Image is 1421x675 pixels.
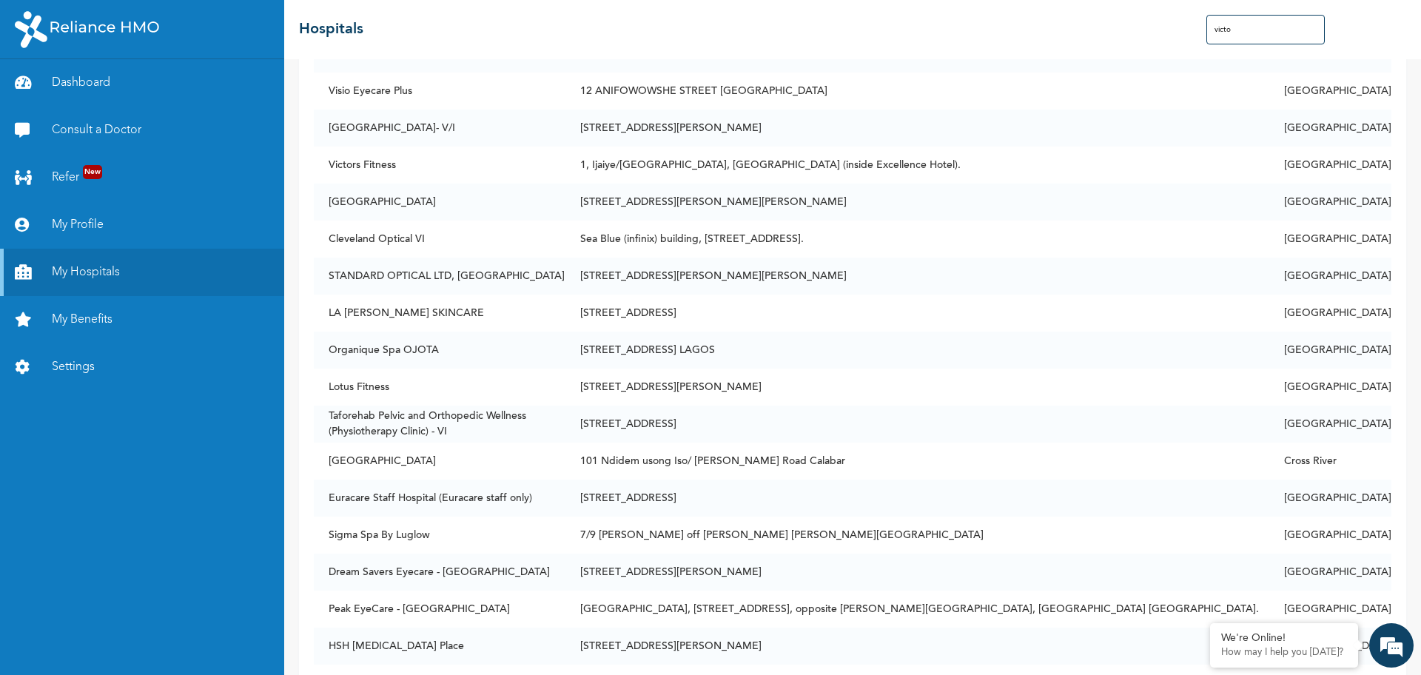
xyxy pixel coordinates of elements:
td: [GEOGRAPHIC_DATA] [1269,480,1391,517]
td: [GEOGRAPHIC_DATA] [1269,517,1391,554]
td: 101 Ndidem usong Iso/ [PERSON_NAME] Road Calabar [565,443,1269,480]
input: Search Hospitals... [1206,15,1325,44]
td: [STREET_ADDRESS] [565,480,1269,517]
td: Organique Spa OJOTA [314,332,565,369]
td: [STREET_ADDRESS][PERSON_NAME][PERSON_NAME] [565,258,1269,295]
div: We're Online! [1221,632,1347,645]
td: Euracare Staff Hospital (Euracare staff only) [314,480,565,517]
td: [GEOGRAPHIC_DATA] [1269,184,1391,221]
td: [GEOGRAPHIC_DATA], [STREET_ADDRESS], opposite [PERSON_NAME][GEOGRAPHIC_DATA], [GEOGRAPHIC_DATA] [... [565,591,1269,628]
span: We're online! [86,209,204,359]
div: Minimize live chat window [243,7,278,43]
td: 7/9 [PERSON_NAME] off [PERSON_NAME] [PERSON_NAME][GEOGRAPHIC_DATA] [565,517,1269,554]
td: Sea Blue (infinix) building, [STREET_ADDRESS]. [565,221,1269,258]
td: Cleveland Optical VI [314,221,565,258]
td: Sigma Spa By Luglow [314,517,565,554]
img: d_794563401_company_1708531726252_794563401 [27,74,60,111]
td: Visio Eyecare Plus [314,73,565,110]
td: Peak EyeCare - [GEOGRAPHIC_DATA] [314,591,565,628]
td: [STREET_ADDRESS][PERSON_NAME] [565,369,1269,406]
td: [GEOGRAPHIC_DATA] [1269,221,1391,258]
td: Taforehab Pelvic and Orthopedic Wellness (Physiotherapy Clinic) - VI [314,406,565,443]
td: [STREET_ADDRESS] [565,406,1269,443]
td: [GEOGRAPHIC_DATA] [1269,110,1391,147]
textarea: Type your message and hit 'Enter' [7,450,282,502]
td: [GEOGRAPHIC_DATA] [1269,295,1391,332]
td: [GEOGRAPHIC_DATA] [1269,147,1391,184]
td: [STREET_ADDRESS] LAGOS [565,332,1269,369]
td: [STREET_ADDRESS][PERSON_NAME] [565,554,1269,591]
img: RelianceHMO's Logo [15,11,159,48]
td: LA [PERSON_NAME] SKINCARE [314,295,565,332]
td: [GEOGRAPHIC_DATA] [1269,369,1391,406]
td: 1, Ijaiye/[GEOGRAPHIC_DATA], [GEOGRAPHIC_DATA] (inside Excellence Hotel). [565,147,1269,184]
td: [GEOGRAPHIC_DATA] [1269,73,1391,110]
td: 12 ANIFOWOWSHE STREET [GEOGRAPHIC_DATA] [565,73,1269,110]
td: Lotus Fitness [314,369,565,406]
td: STANDARD OPTICAL LTD, [GEOGRAPHIC_DATA] [314,258,565,295]
td: [STREET_ADDRESS][PERSON_NAME] [565,110,1269,147]
td: Dream Savers Eyecare - [GEOGRAPHIC_DATA] [314,554,565,591]
td: [GEOGRAPHIC_DATA]- V/I [314,110,565,147]
td: [GEOGRAPHIC_DATA] [314,184,565,221]
div: Chat with us now [77,83,249,102]
td: Victors Fitness [314,147,565,184]
td: [GEOGRAPHIC_DATA] [1269,258,1391,295]
td: [GEOGRAPHIC_DATA] [1269,406,1391,443]
td: [GEOGRAPHIC_DATA] [314,443,565,480]
td: [STREET_ADDRESS] [565,295,1269,332]
td: [GEOGRAPHIC_DATA] [1269,591,1391,628]
td: [GEOGRAPHIC_DATA] [1269,332,1391,369]
td: Cross River [1269,443,1391,480]
td: [STREET_ADDRESS][PERSON_NAME][PERSON_NAME] [565,184,1269,221]
span: Conversation [7,528,145,538]
td: [GEOGRAPHIC_DATA] [1269,554,1391,591]
span: New [83,165,102,179]
h2: Hospitals [299,19,363,41]
div: FAQs [145,502,283,548]
td: [STREET_ADDRESS][PERSON_NAME] [565,628,1269,665]
td: HSH [MEDICAL_DATA] Place [314,628,565,665]
p: How may I help you today? [1221,647,1347,659]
